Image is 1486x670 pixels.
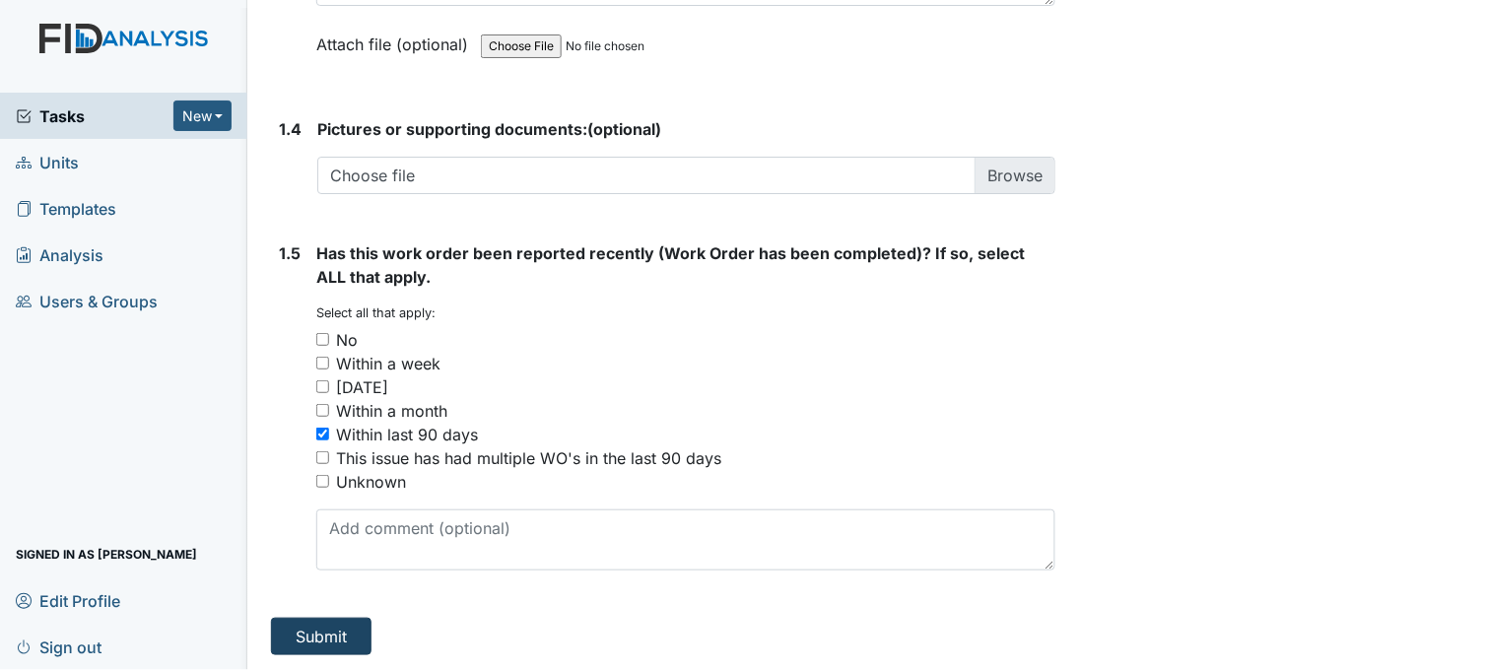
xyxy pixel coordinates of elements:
span: Templates [16,193,116,224]
input: Unknown [316,475,329,488]
span: Sign out [16,632,101,662]
div: Unknown [336,470,406,494]
input: Within last 90 days [316,428,329,440]
span: Has this work order been reported recently (Work Order has been completed)? If so, select ALL tha... [316,243,1025,287]
input: No [316,333,329,346]
span: Units [16,147,79,177]
input: [DATE] [316,380,329,393]
div: Within a month [336,399,447,423]
div: This issue has had multiple WO's in the last 90 days [336,446,721,470]
strong: (optional) [317,117,1055,141]
span: Signed in as [PERSON_NAME] [16,539,197,569]
a: Tasks [16,104,173,128]
button: Submit [271,618,371,655]
small: Select all that apply: [316,305,436,320]
div: No [336,328,358,352]
div: [DATE] [336,375,388,399]
div: Within last 90 days [336,423,478,446]
span: Edit Profile [16,585,120,616]
input: This issue has had multiple WO's in the last 90 days [316,451,329,464]
label: 1.4 [279,117,302,141]
button: New [173,100,233,131]
span: Analysis [16,239,103,270]
span: Users & Groups [16,286,158,316]
span: Pictures or supporting documents: [317,119,587,139]
label: Attach file (optional) [316,22,476,56]
label: 1.5 [279,241,301,265]
input: Within a month [316,404,329,417]
input: Within a week [316,357,329,369]
div: Within a week [336,352,440,375]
